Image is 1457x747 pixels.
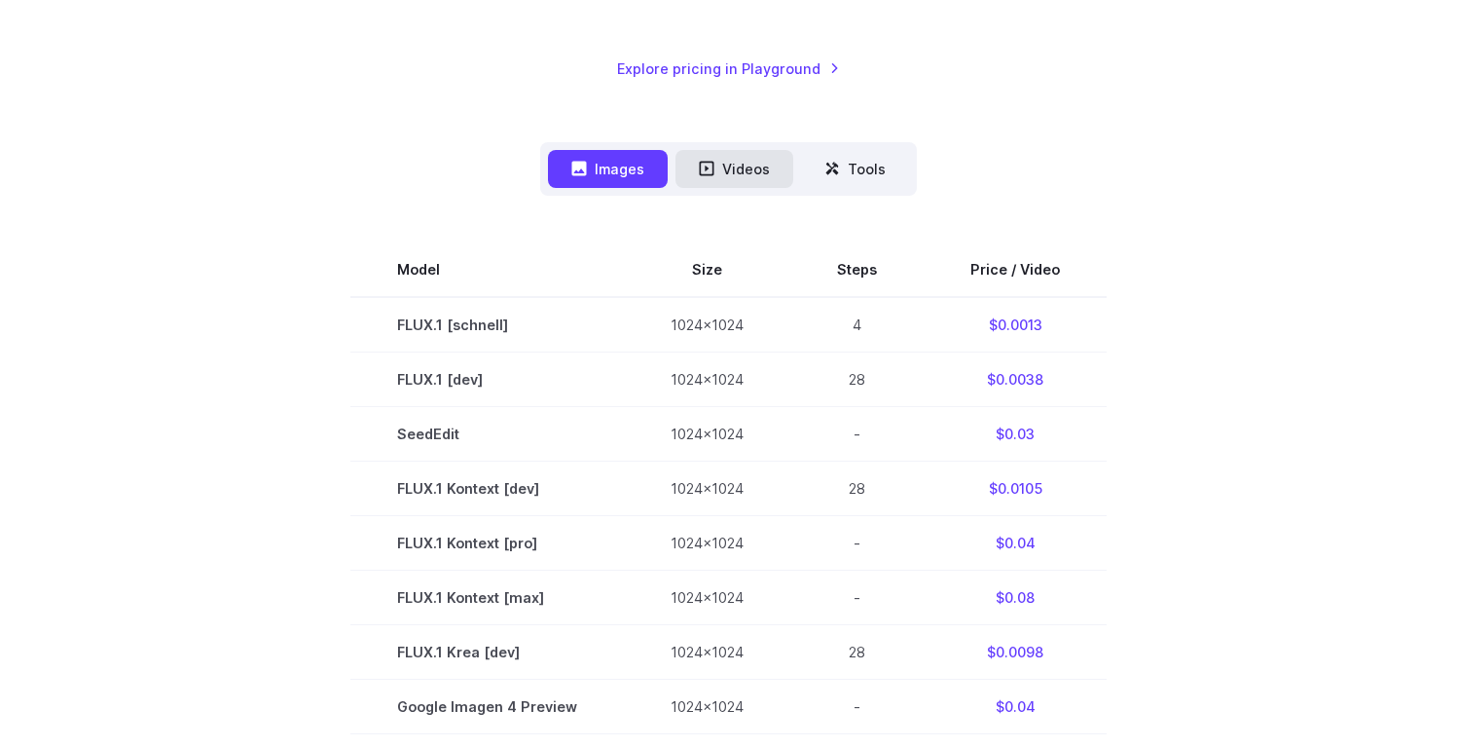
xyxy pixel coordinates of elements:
td: FLUX.1 Kontext [max] [350,571,624,625]
td: 1024x1024 [624,680,790,734]
td: $0.08 [924,571,1107,625]
td: $0.0105 [924,462,1107,516]
th: Size [624,243,790,297]
td: $0.03 [924,407,1107,462]
td: $0.0098 [924,625,1107,680]
td: 1024x1024 [624,516,790,571]
td: - [790,571,924,625]
td: 1024x1024 [624,462,790,516]
th: Steps [790,243,924,297]
a: Explore pricing in Playground [617,57,840,80]
td: FLUX.1 Krea [dev] [350,625,624,680]
td: 1024x1024 [624,571,790,625]
td: $0.04 [924,516,1107,571]
td: FLUX.1 Kontext [pro] [350,516,624,571]
td: $0.0013 [924,297,1107,353]
td: 1024x1024 [624,297,790,353]
td: FLUX.1 Kontext [dev] [350,462,624,516]
td: - [790,407,924,462]
td: 28 [790,462,924,516]
td: 28 [790,625,924,680]
td: SeedEdit [350,407,624,462]
td: FLUX.1 [schnell] [350,297,624,353]
td: 1024x1024 [624,353,790,407]
button: Videos [675,150,793,188]
td: - [790,680,924,734]
td: Google Imagen 4 Preview [350,680,624,734]
td: 1024x1024 [624,407,790,462]
td: $0.04 [924,680,1107,734]
td: 4 [790,297,924,353]
th: Model [350,243,624,297]
td: 1024x1024 [624,625,790,680]
button: Images [548,150,668,188]
th: Price / Video [924,243,1107,297]
button: Tools [801,150,909,188]
td: $0.0038 [924,353,1107,407]
td: 28 [790,353,924,407]
td: - [790,516,924,571]
td: FLUX.1 [dev] [350,353,624,407]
